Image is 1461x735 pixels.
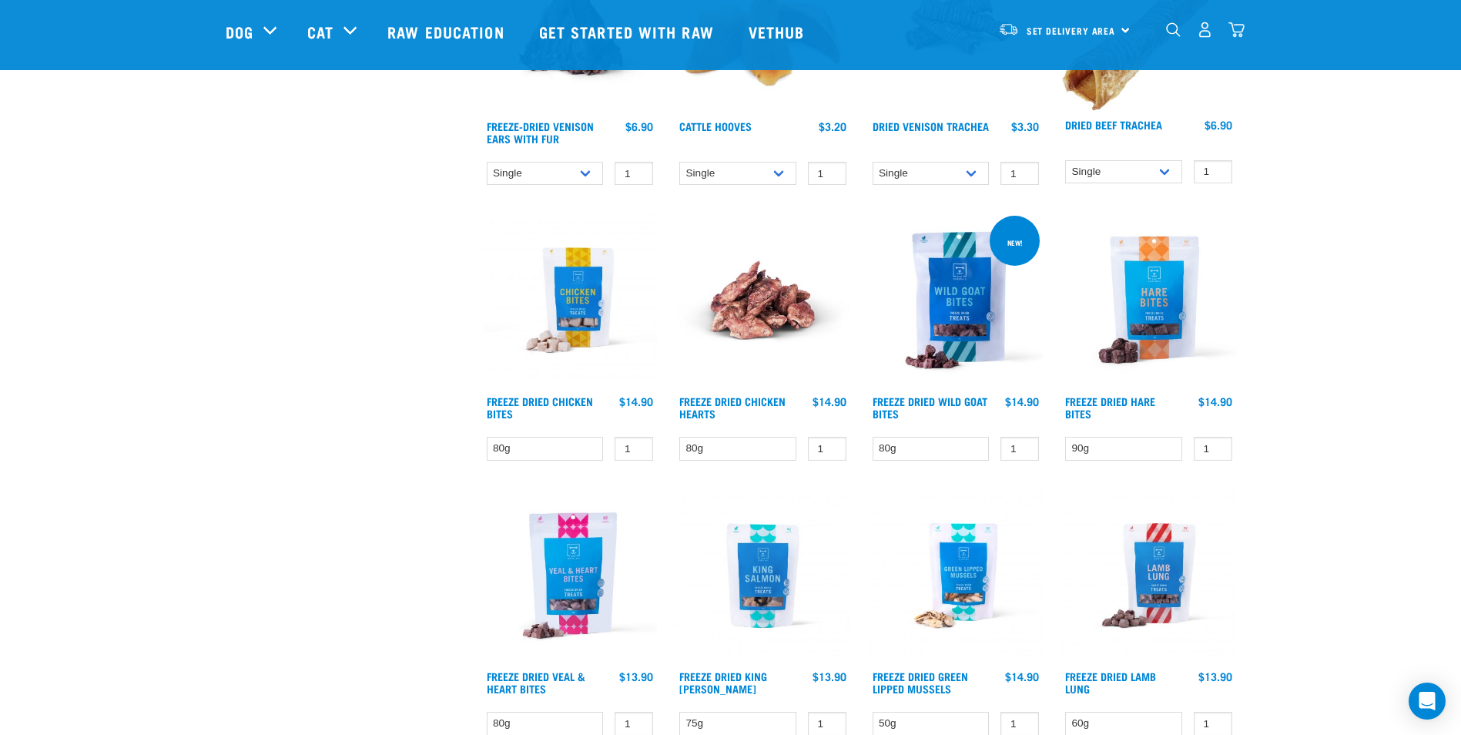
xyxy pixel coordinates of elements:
[1198,670,1232,683] div: $13.90
[808,437,846,461] input: 1
[808,162,846,186] input: 1
[873,123,989,129] a: Dried Venison Trachea
[1027,29,1116,34] span: Set Delivery Area
[1065,122,1162,127] a: Dried Beef Trachea
[483,213,658,388] img: RE Product Shoot 2023 Nov8581
[483,488,658,663] img: Raw Essentials Freeze Dried Veal & Heart Bites Treats
[487,673,585,691] a: Freeze Dried Veal & Heart Bites
[1409,683,1446,720] div: Open Intercom Messenger
[619,395,653,408] div: $14.90
[1000,162,1039,186] input: 1
[1197,22,1213,38] img: user.png
[615,162,653,186] input: 1
[1065,673,1156,691] a: Freeze Dried Lamb Lung
[524,1,733,62] a: Get started with Raw
[1061,213,1236,388] img: Raw Essentials Freeze Dried Hare Bites
[679,398,786,416] a: Freeze Dried Chicken Hearts
[1166,22,1181,37] img: home-icon-1@2x.png
[675,488,850,663] img: RE Product Shoot 2023 Nov8584
[679,123,752,129] a: Cattle Hooves
[1065,398,1155,416] a: Freeze Dried Hare Bites
[873,398,987,416] a: Freeze Dried Wild Goat Bites
[813,670,846,683] div: $13.90
[679,673,767,691] a: Freeze Dried King [PERSON_NAME]
[869,488,1044,663] img: RE Product Shoot 2023 Nov8551
[998,22,1019,36] img: van-moving.png
[1005,670,1039,683] div: $14.90
[1194,437,1232,461] input: 1
[733,1,824,62] a: Vethub
[307,20,333,43] a: Cat
[1011,120,1039,133] div: $3.30
[1198,395,1232,408] div: $14.90
[615,437,653,461] input: 1
[1005,395,1039,408] div: $14.90
[487,398,593,416] a: Freeze Dried Chicken Bites
[372,1,523,62] a: Raw Education
[1205,119,1232,131] div: $6.90
[1000,437,1039,461] input: 1
[873,673,968,691] a: Freeze Dried Green Lipped Mussels
[869,213,1044,388] img: Raw Essentials Freeze Dried Wild Goat Bites PetTreats Product Shot
[625,120,653,133] div: $6.90
[487,123,594,141] a: Freeze-Dried Venison Ears with Fur
[226,20,253,43] a: Dog
[1000,231,1030,254] div: new!
[1194,160,1232,184] input: 1
[1061,488,1236,663] img: RE Product Shoot 2023 Nov8571
[675,213,850,388] img: FD Chicken Hearts
[819,120,846,133] div: $3.20
[619,670,653,683] div: $13.90
[813,395,846,408] div: $14.90
[1228,22,1245,38] img: home-icon@2x.png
